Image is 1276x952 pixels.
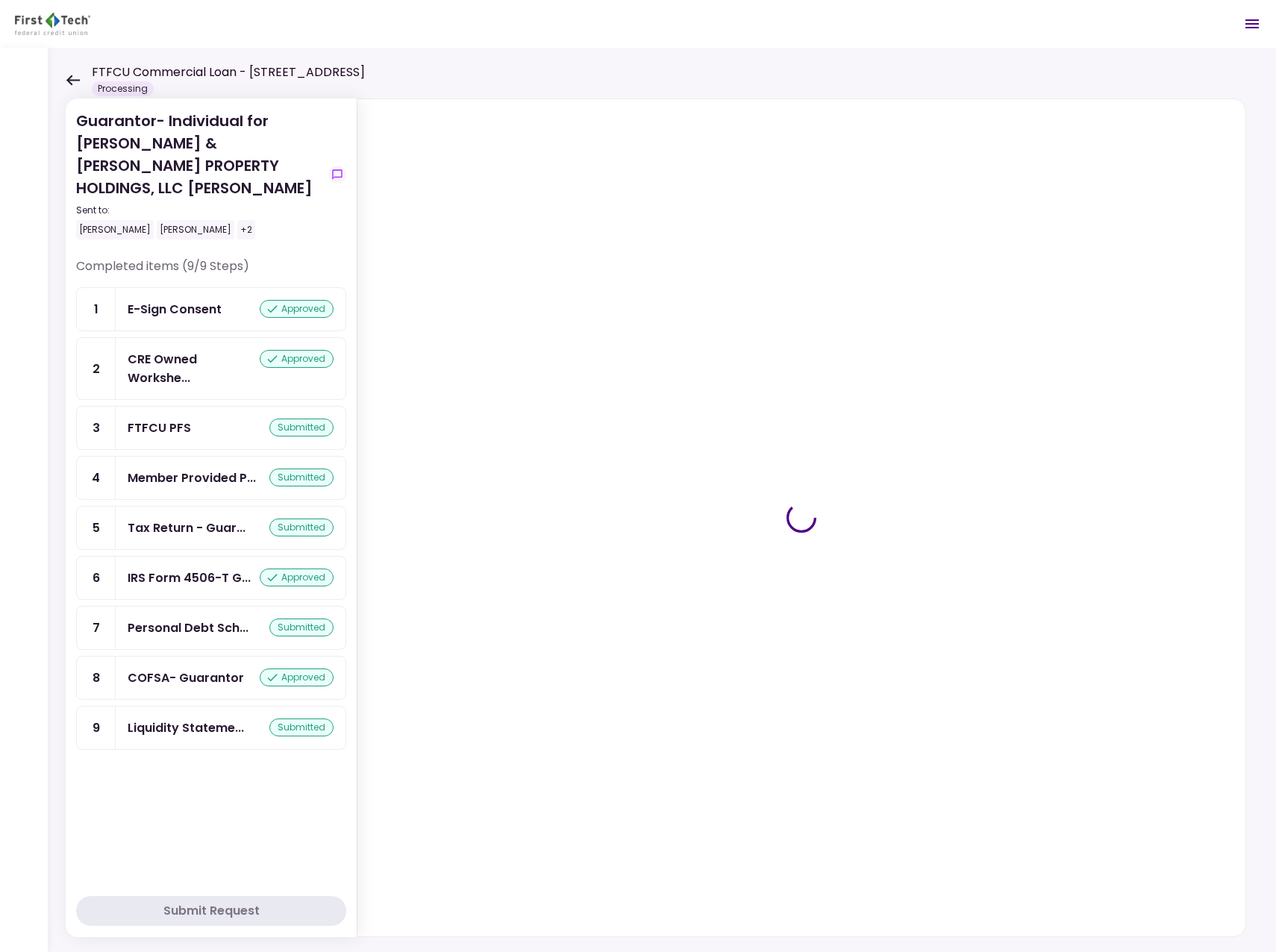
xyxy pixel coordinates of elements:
[128,419,191,437] div: FTFCU PFS
[76,110,322,239] div: Guarantor- Individual for [PERSON_NAME] & [PERSON_NAME] PROPERTY HOLDINGS, LLC [PERSON_NAME]
[76,204,322,217] div: Sent to:
[77,607,116,649] div: 7
[76,220,154,239] div: [PERSON_NAME]
[76,706,346,750] a: 9Liquidity Statements - Guarantorsubmitted
[76,456,346,500] a: 4Member Provided PFSsubmitted
[76,656,346,700] a: 8COFSA- Guarantorapproved
[92,81,154,96] div: Processing
[260,350,334,368] div: approved
[76,556,346,600] a: 6IRS Form 4506-T Guarantorapproved
[269,419,334,436] div: submitted
[77,457,116,499] div: 4
[76,406,346,450] a: 3FTFCU PFSsubmitted
[128,718,244,737] div: Liquidity Statements - Guarantor
[128,469,256,487] div: Member Provided PFS
[76,506,346,550] a: 5Tax Return - Guarantorsubmitted
[128,350,260,387] div: CRE Owned Worksheet
[269,519,334,536] div: submitted
[1234,6,1270,42] button: Open menu
[77,657,116,699] div: 8
[77,338,116,399] div: 2
[260,300,334,318] div: approved
[269,718,334,736] div: submitted
[163,902,260,920] div: Submit Request
[77,557,116,599] div: 6
[76,896,346,926] button: Submit Request
[92,63,365,81] h1: FTFCU Commercial Loan - [STREET_ADDRESS]
[77,707,116,749] div: 9
[128,519,245,537] div: Tax Return - Guarantor
[260,668,334,686] div: approved
[269,469,334,486] div: submitted
[128,569,251,587] div: IRS Form 4506-T Guarantor
[76,257,346,287] div: Completed items (9/9 Steps)
[76,337,346,400] a: 2CRE Owned Worksheetapproved
[128,668,244,687] div: COFSA- Guarantor
[77,407,116,449] div: 3
[77,507,116,549] div: 5
[77,288,116,331] div: 1
[328,166,346,184] button: show-messages
[128,300,222,319] div: E-Sign Consent
[237,220,255,239] div: +2
[128,619,248,637] div: Personal Debt Schedule
[157,220,234,239] div: [PERSON_NAME]
[15,13,90,35] img: Partner icon
[269,619,334,636] div: submitted
[260,569,334,586] div: approved
[76,606,346,650] a: 7Personal Debt Schedulesubmitted
[76,287,346,331] a: 1E-Sign Consentapproved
